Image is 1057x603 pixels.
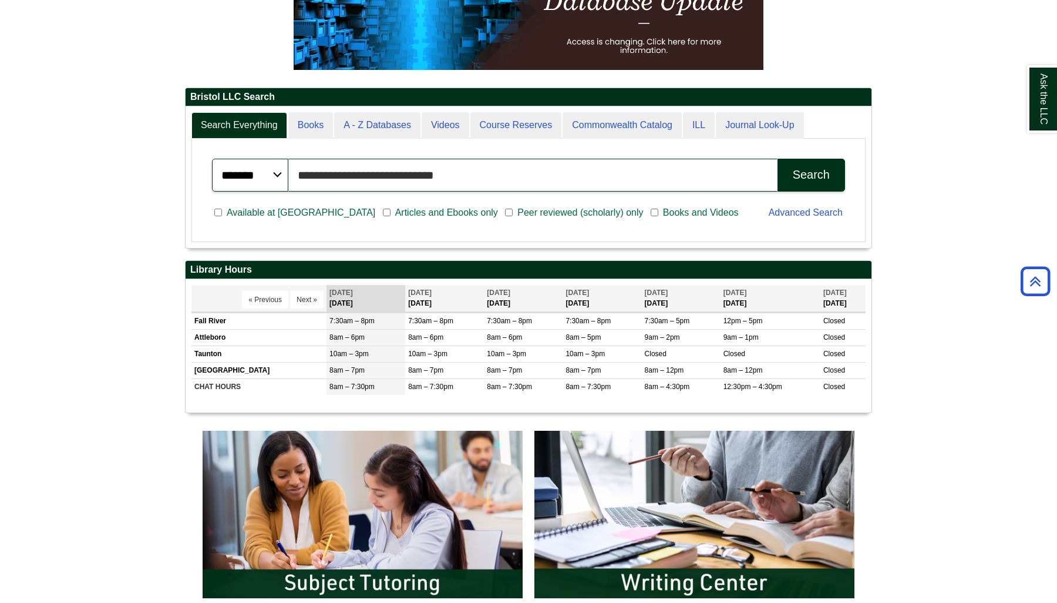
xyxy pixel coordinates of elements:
td: CHAT HOURS [191,379,326,396]
span: 8am – 4:30pm [645,383,690,391]
input: Peer reviewed (scholarly) only [505,207,513,218]
span: 7:30am – 8pm [487,317,532,325]
a: Videos [422,112,469,139]
span: Closed [823,383,845,391]
span: Closed [823,350,845,358]
a: A - Z Databases [334,112,420,139]
button: Search [777,159,845,192]
th: [DATE] [642,285,721,311]
span: 7:30am – 8pm [408,317,453,325]
a: Books [288,112,333,139]
a: Journal Look-Up [716,112,803,139]
span: [DATE] [487,289,510,297]
span: 7:30am – 8pm [329,317,375,325]
span: 8am – 7pm [487,366,522,374]
td: Taunton [191,346,326,363]
span: 9am – 1pm [723,333,759,341]
span: [DATE] [329,289,353,297]
button: « Previous [242,291,288,309]
span: 8am – 12pm [723,366,763,374]
span: Closed [823,333,845,341]
span: 10am – 3pm [487,350,526,358]
span: 10am – 3pm [329,350,369,358]
span: Available at [GEOGRAPHIC_DATA] [222,206,380,220]
span: 9am – 2pm [645,333,680,341]
span: 8am – 12pm [645,366,684,374]
span: [DATE] [565,289,589,297]
button: Next » [290,291,324,309]
span: [DATE] [723,289,747,297]
span: Articles and Ebooks only [391,206,503,220]
a: Course Reserves [470,112,562,139]
td: [GEOGRAPHIC_DATA] [191,363,326,379]
span: Books and Videos [658,206,743,220]
span: Closed [823,317,845,325]
th: [DATE] [326,285,405,311]
span: 8am – 7:30pm [487,383,532,391]
a: Advanced Search [769,207,843,217]
span: [DATE] [823,289,847,297]
a: Back to Top [1016,273,1054,289]
th: [DATE] [563,285,641,311]
a: ILL [683,112,715,139]
span: 8am – 6pm [329,333,365,341]
input: Articles and Ebooks only [383,207,391,218]
td: Fall River [191,313,326,329]
span: 7:30am – 5pm [645,317,690,325]
span: Peer reviewed (scholarly) only [513,206,648,220]
span: 8am – 7pm [329,366,365,374]
span: 8am – 7:30pm [329,383,375,391]
span: 8am – 7pm [565,366,601,374]
span: 12:30pm – 4:30pm [723,383,782,391]
input: Available at [GEOGRAPHIC_DATA] [214,207,222,218]
th: [DATE] [405,285,484,311]
span: 8am – 6pm [487,333,522,341]
th: [DATE] [820,285,866,311]
span: [DATE] [408,289,432,297]
span: 12pm – 5pm [723,317,763,325]
span: 10am – 3pm [565,350,605,358]
span: Closed [723,350,745,358]
input: Books and Videos [651,207,658,218]
span: [DATE] [645,289,668,297]
div: Search [793,168,830,182]
span: 8am – 7pm [408,366,443,374]
h2: Library Hours [186,261,871,279]
span: 8am – 7:30pm [565,383,611,391]
span: 8am – 6pm [408,333,443,341]
span: 8am – 5pm [565,333,601,341]
th: [DATE] [484,285,563,311]
a: Search Everything [191,112,287,139]
td: Attleboro [191,329,326,346]
span: 10am – 3pm [408,350,447,358]
span: 8am – 7:30pm [408,383,453,391]
span: 7:30am – 8pm [565,317,611,325]
h2: Bristol LLC Search [186,88,871,106]
th: [DATE] [721,285,820,311]
span: Closed [645,350,666,358]
span: Closed [823,366,845,374]
a: Commonwealth Catalog [563,112,682,139]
